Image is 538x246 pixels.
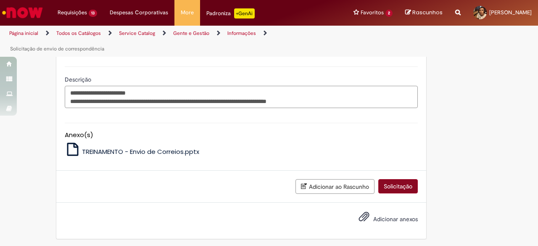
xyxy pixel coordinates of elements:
a: TREINAMENTO - Envio de Correios.pptx [65,147,200,156]
textarea: Descrição [65,86,418,108]
span: 13 [89,10,97,17]
p: +GenAi [234,8,255,19]
a: Todos os Catálogos [56,30,101,37]
button: Solicitação [378,179,418,193]
span: Requisições [58,8,87,17]
span: 2 [385,10,393,17]
a: Solicitação de envio de correspondência [10,45,104,52]
button: Adicionar anexos [356,209,372,228]
ul: Trilhas de página [6,26,352,57]
img: ServiceNow [1,4,44,21]
span: More [181,8,194,17]
button: Adicionar ao Rascunho [295,179,374,194]
h5: Anexo(s) [65,132,418,139]
span: Adicionar anexos [373,215,418,223]
span: TREINAMENTO - Envio de Correios.pptx [82,147,199,156]
a: Página inicial [9,30,38,37]
span: Rascunhos [412,8,443,16]
span: [PERSON_NAME] [489,9,532,16]
a: Informações [227,30,256,37]
a: Gente e Gestão [173,30,209,37]
span: Favoritos [361,8,384,17]
span: Despesas Corporativas [110,8,168,17]
a: Rascunhos [405,9,443,17]
span: Descrição [65,76,93,83]
div: Padroniza [206,8,255,19]
a: Service Catalog [119,30,155,37]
